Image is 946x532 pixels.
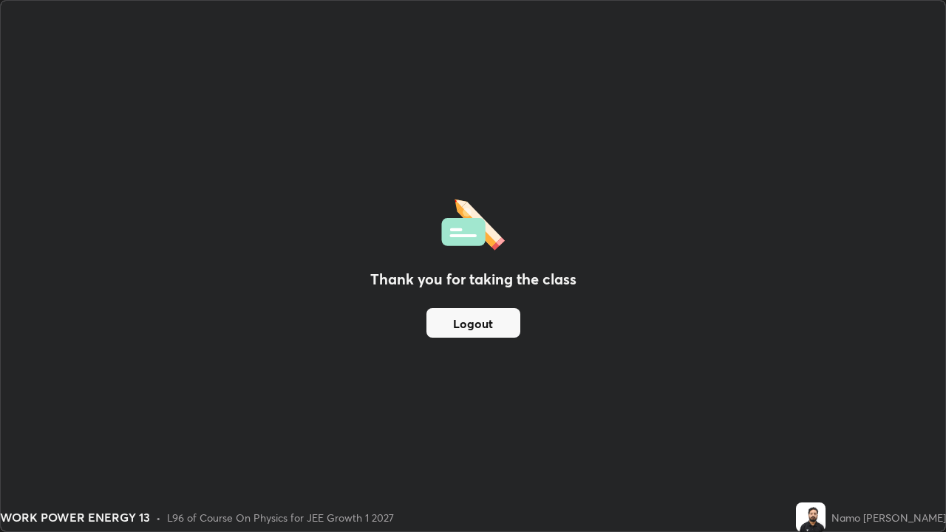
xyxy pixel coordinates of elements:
img: offlineFeedback.1438e8b3.svg [441,194,505,250]
div: Namo [PERSON_NAME] [831,510,946,525]
div: • [156,510,161,525]
div: L96 of Course On Physics for JEE Growth 1 2027 [167,510,394,525]
button: Logout [426,308,520,338]
h2: Thank you for taking the class [370,268,576,290]
img: 436b37f31ff54e2ebab7161bc7e43244.jpg [796,502,826,532]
